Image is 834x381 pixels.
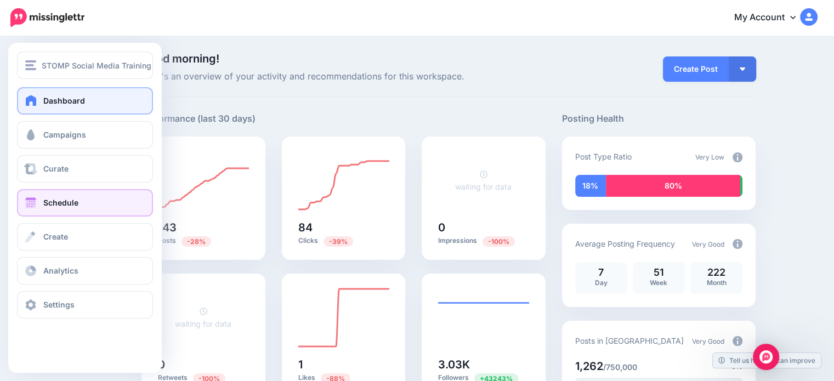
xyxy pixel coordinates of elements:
[175,306,231,328] a: waiting for data
[575,175,606,197] div: 18% of your posts in the last 30 days have been from Drip Campaigns
[17,223,153,251] a: Create
[650,278,667,287] span: Week
[43,164,69,173] span: Curate
[141,52,219,65] span: Good morning!
[43,198,78,207] span: Schedule
[17,189,153,217] a: Schedule
[43,130,86,139] span: Campaigns
[575,150,632,163] p: Post Type Ratio
[713,353,821,368] a: Tell us how we can improve
[298,236,389,246] p: Clicks
[455,169,512,191] a: waiting for data
[43,266,78,275] span: Analytics
[17,52,153,79] button: STOMP Social Media Training
[10,8,84,27] img: Missinglettr
[575,334,684,347] p: Posts in [GEOGRAPHIC_DATA]
[17,87,153,115] a: Dashboard
[733,239,742,249] img: info-circle-grey.png
[740,175,742,197] div: 1% of your posts in the last 30 days were manually created (i.e. were not from Drip Campaigns or ...
[158,222,249,233] h5: 143
[638,268,679,277] p: 51
[753,344,779,370] div: Open Intercom Messenger
[43,96,85,105] span: Dashboard
[438,236,529,246] p: Impressions
[696,268,737,277] p: 222
[695,153,724,161] span: Very Low
[141,70,546,84] span: Here's an overview of your activity and recommendations for this workspace.
[663,56,729,82] a: Create Post
[17,257,153,285] a: Analytics
[483,236,515,247] span: Previous period: 289
[141,112,256,126] h5: Performance (last 30 days)
[692,337,724,345] span: Very Good
[740,67,745,71] img: arrow-down-white.png
[298,359,389,370] h5: 1
[17,291,153,319] a: Settings
[606,175,740,197] div: 80% of your posts in the last 30 days have been from Curated content
[733,152,742,162] img: info-circle-grey.png
[17,121,153,149] a: Campaigns
[733,336,742,346] img: info-circle-grey.png
[158,359,249,370] h5: 0
[43,232,68,241] span: Create
[723,4,818,31] a: My Account
[181,236,211,247] span: Previous period: 200
[158,236,249,246] p: Posts
[438,222,529,233] h5: 0
[603,362,637,372] span: /750,000
[298,222,389,233] h5: 84
[17,155,153,183] a: Curate
[575,360,603,373] span: 1,262
[42,59,151,72] span: STOMP Social Media Training
[706,278,726,287] span: Month
[43,300,75,309] span: Settings
[438,359,529,370] h5: 3.03K
[595,278,608,287] span: Day
[562,112,756,126] h5: Posting Health
[575,237,675,250] p: Average Posting Frequency
[692,240,724,248] span: Very Good
[581,268,622,277] p: 7
[324,236,353,247] span: Previous period: 138
[25,60,36,70] img: menu.png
